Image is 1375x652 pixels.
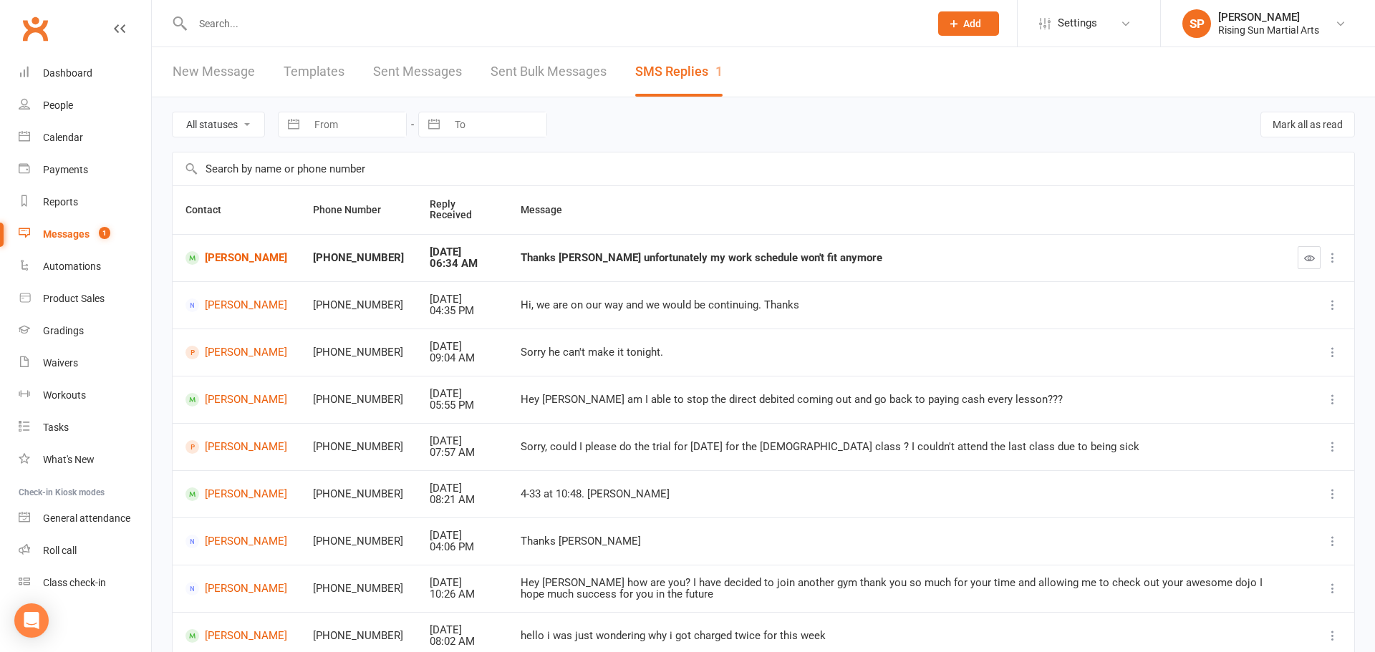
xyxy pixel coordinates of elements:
[19,412,151,444] a: Tasks
[521,577,1272,600] div: Hey [PERSON_NAME] how are you? I have decided to join another gym thank you so much for your time...
[521,346,1272,359] div: Sorry he can't make it tonight.
[43,454,95,465] div: What's New
[19,379,151,412] a: Workouts
[373,47,462,97] a: Sent Messages
[19,502,151,535] a: General attendance kiosk mode
[1218,24,1319,37] div: Rising Sun Martial Arts
[43,577,106,588] div: Class check-in
[173,186,300,234] th: Contact
[1182,9,1211,38] div: SP
[521,488,1272,500] div: 4-33 at 10:48. [PERSON_NAME]
[19,89,151,122] a: People
[430,341,495,353] div: [DATE]
[185,346,287,359] a: [PERSON_NAME]
[300,186,417,234] th: Phone Number
[313,394,404,406] div: [PHONE_NUMBER]
[963,18,981,29] span: Add
[521,535,1272,548] div: Thanks [PERSON_NAME]
[430,246,495,258] div: [DATE]
[430,588,495,600] div: 10:26 AM
[430,577,495,589] div: [DATE]
[430,305,495,317] div: 04:35 PM
[185,440,287,454] a: [PERSON_NAME]
[19,186,151,218] a: Reports
[491,47,607,97] a: Sent Bulk Messages
[185,298,287,312] a: [PERSON_NAME]
[313,535,404,548] div: [PHONE_NUMBER]
[19,218,151,250] a: Messages 1
[313,252,404,264] div: [PHONE_NUMBER]
[43,389,86,401] div: Workouts
[430,530,495,542] div: [DATE]
[313,583,404,595] div: [PHONE_NUMBER]
[14,603,49,638] div: Open Intercom Messenger
[43,293,105,304] div: Product Sales
[99,227,110,239] span: 1
[188,14,920,34] input: Search...
[185,251,287,265] a: [PERSON_NAME]
[521,441,1272,453] div: Sorry, could I please do the trial for [DATE] for the [DEMOGRAPHIC_DATA] class ? I couldn't atten...
[43,357,78,369] div: Waivers
[1218,11,1319,24] div: [PERSON_NAME]
[43,132,83,143] div: Calendar
[635,47,723,97] a: SMS Replies1
[430,399,495,412] div: 05:55 PM
[43,325,84,336] div: Gradings
[307,112,406,137] input: From
[313,299,404,311] div: [PHONE_NUMBER]
[43,99,73,111] div: People
[43,67,92,79] div: Dashboard
[19,535,151,567] a: Roll call
[43,228,90,240] div: Messages
[521,299,1272,311] div: Hi, we are on our way and we would be continuing. Thanks
[430,541,495,553] div: 04:06 PM
[430,435,495,447] div: [DATE]
[417,186,508,234] th: Reply Received
[447,112,546,137] input: To
[43,196,78,208] div: Reports
[1058,7,1097,39] span: Settings
[521,252,1272,264] div: Thanks [PERSON_NAME] unfortunately my work schedule won't fit anymore
[19,57,151,89] a: Dashboard
[43,545,77,556] div: Roll call
[43,512,130,524] div: General attendance
[284,47,344,97] a: Templates
[430,636,495,648] div: 08:02 AM
[430,494,495,506] div: 08:21 AM
[185,487,287,501] a: [PERSON_NAME]
[173,47,255,97] a: New Message
[43,164,88,175] div: Payments
[938,11,999,36] button: Add
[1260,112,1355,137] button: Mark all as read
[185,393,287,407] a: [PERSON_NAME]
[19,347,151,379] a: Waivers
[313,630,404,642] div: [PHONE_NUMBER]
[430,258,495,270] div: 06:34 AM
[430,388,495,400] div: [DATE]
[19,122,151,154] a: Calendar
[185,582,287,595] a: [PERSON_NAME]
[19,154,151,186] a: Payments
[508,186,1285,234] th: Message
[19,315,151,347] a: Gradings
[185,629,287,643] a: [PERSON_NAME]
[430,352,495,364] div: 09:04 AM
[17,11,53,47] a: Clubworx
[19,444,151,476] a: What's New
[430,447,495,459] div: 07:57 AM
[521,394,1272,406] div: Hey [PERSON_NAME] am I able to stop the direct debited coming out and go back to paying cash ever...
[43,261,101,272] div: Automations
[43,422,69,433] div: Tasks
[430,482,495,495] div: [DATE]
[19,250,151,283] a: Automations
[313,488,404,500] div: [PHONE_NUMBER]
[19,567,151,599] a: Class kiosk mode
[430,293,495,306] div: [DATE]
[313,441,404,453] div: [PHONE_NUMBER]
[313,346,404,359] div: [PHONE_NUMBER]
[173,152,1354,185] input: Search by name or phone number
[521,630,1272,642] div: hello i was just wondering why i got charged twice for this week
[185,535,287,548] a: [PERSON_NAME]
[430,624,495,636] div: [DATE]
[19,283,151,315] a: Product Sales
